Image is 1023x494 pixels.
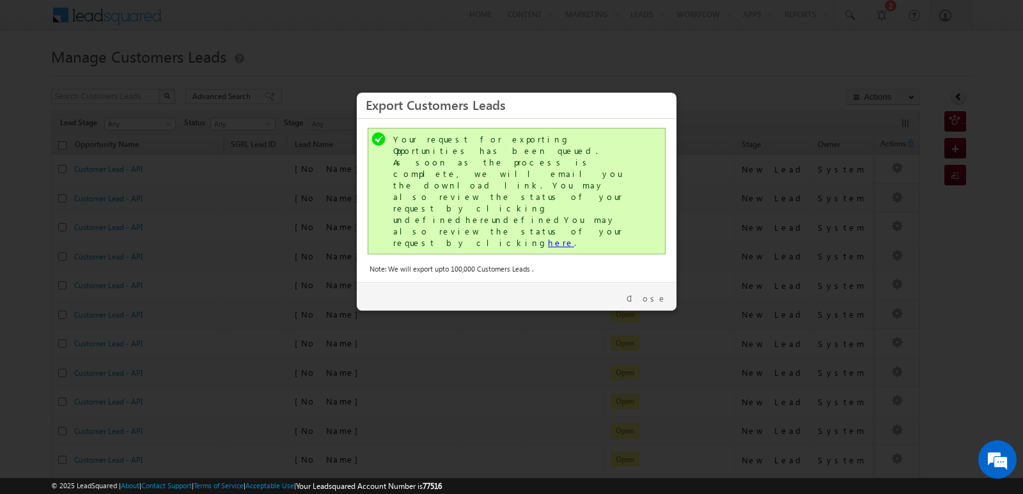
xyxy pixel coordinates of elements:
[296,481,442,491] span: Your Leadsquared Account Number is
[246,481,294,490] a: Acceptable Use
[423,481,442,491] span: 77516
[121,481,139,490] a: About
[141,481,192,490] a: Contact Support
[393,134,643,249] div: Your request for exporting Opportunities has been queued. As soon as the process is complete, we ...
[194,481,244,490] a: Terms of Service
[627,293,667,304] a: Close
[366,93,668,116] h3: Export Customers Leads
[370,263,664,275] div: Note: We will export upto 100,000 Customers Leads .
[548,237,574,248] a: here
[51,480,442,492] span: © 2025 LeadSquared | | | | |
